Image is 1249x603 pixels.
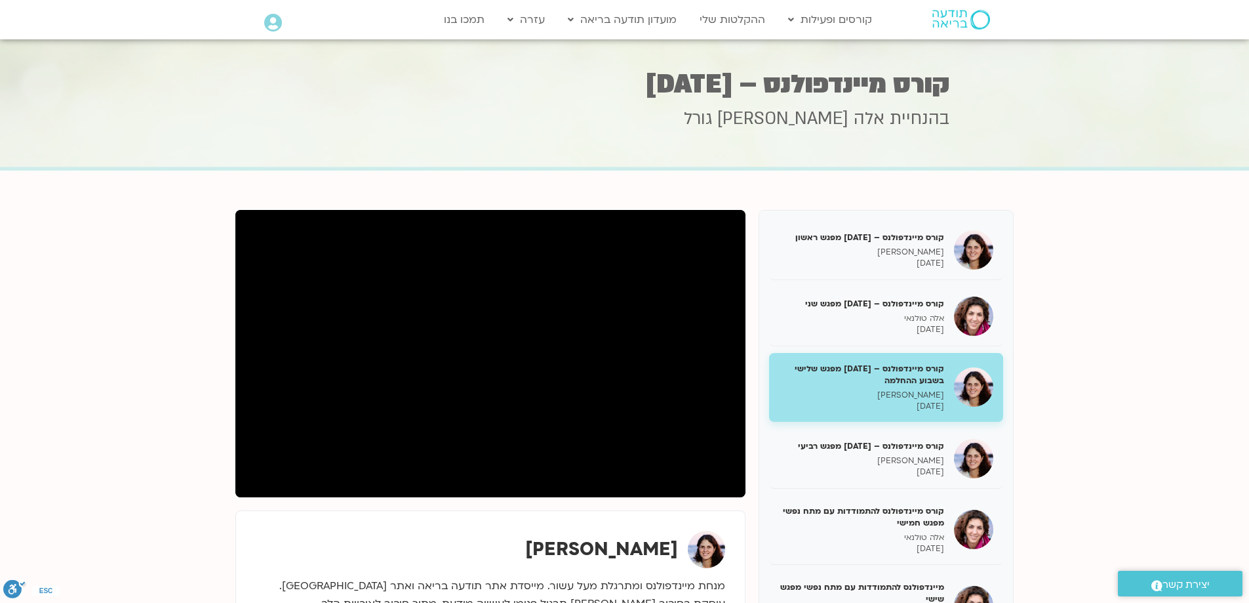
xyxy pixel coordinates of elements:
img: קורס מיינדפולנס – יוני 25 מפגש שני [954,297,993,336]
a: קורסים ופעילות [782,7,879,32]
span: בהנחיית [890,107,949,131]
img: קורס מיינדפולנס – יוני 25 מפגש רביעי [954,439,993,478]
a: יצירת קשר [1118,571,1242,596]
img: קורס מיינדפולנס – יוני 25 מפגש ראשון [954,230,993,270]
img: קורס מיינדפולנס להתמודדות עם מתח נפשי מפגש חמישי [954,510,993,549]
img: מיכל גורל [688,531,725,568]
p: [PERSON_NAME] [779,455,944,467]
h5: קורס מיינדפולנס – [DATE] מפגש ראשון [779,232,944,243]
p: [DATE] [779,467,944,478]
p: [PERSON_NAME] [779,390,944,401]
strong: [PERSON_NAME] [525,537,678,562]
a: תמכו בנו [437,7,491,32]
img: קורס מיינדפולנס – יוני 25 מפגש שלישי בשבוע ההחלמה [954,367,993,407]
h5: קורס מיינדפולנס – [DATE] מפגש רביעי [779,440,944,452]
p: [PERSON_NAME] [779,247,944,258]
h5: קורס מיינדפולנס – [DATE] מפגש שלישי בשבוע ההחלמה [779,363,944,386]
p: [DATE] [779,543,944,554]
h5: קורס מיינדפולנס להתמודדות עם מתח נפשי מפגש חמישי [779,505,944,529]
p: אלה טולנאי [779,313,944,324]
p: [DATE] [779,324,944,335]
img: תודעה בריאה [932,10,990,30]
p: [DATE] [779,401,944,412]
a: ההקלטות שלי [693,7,772,32]
a: מועדון תודעה בריאה [561,7,683,32]
p: אלה טולנאי [779,532,944,543]
span: יצירת קשר [1162,576,1210,594]
a: עזרה [501,7,551,32]
h5: קורס מיינדפולנס – [DATE] מפגש שני [779,298,944,310]
h1: קורס מיינדפולנס – [DATE] [300,72,949,97]
p: [DATE] [779,258,944,269]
